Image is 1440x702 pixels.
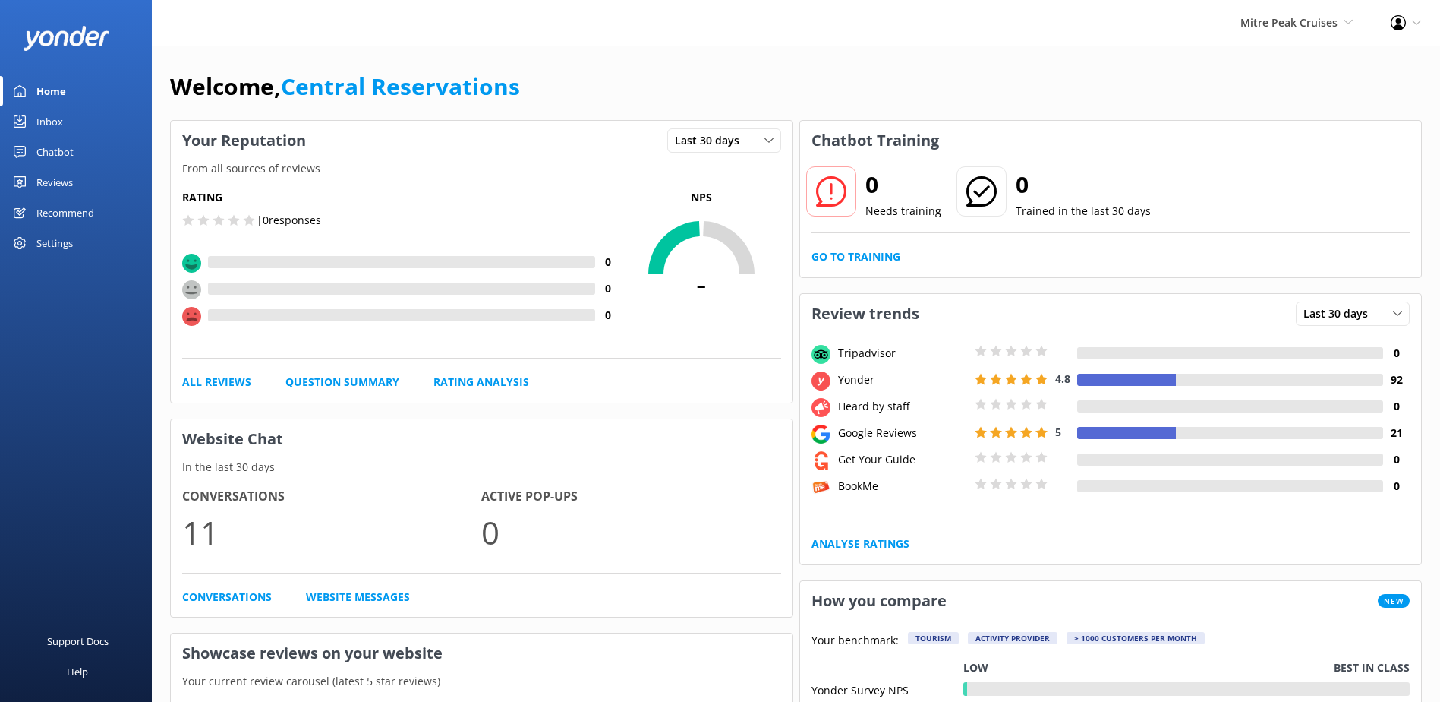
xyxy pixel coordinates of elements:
[908,632,959,644] div: Tourism
[36,106,63,137] div: Inbox
[834,451,971,468] div: Get Your Guide
[1383,425,1410,441] h4: 21
[47,626,109,656] div: Support Docs
[257,212,321,229] p: | 0 responses
[1383,451,1410,468] h4: 0
[1334,659,1410,676] p: Best in class
[182,507,481,558] p: 11
[811,536,909,552] a: Analyse Ratings
[1303,305,1377,322] span: Last 30 days
[834,372,971,388] div: Yonder
[171,419,792,459] h3: Website Chat
[1378,594,1410,608] span: New
[834,478,971,495] div: BookMe
[23,26,110,51] img: yonder-white-logo.png
[306,589,410,606] a: Website Messages
[171,160,792,177] p: From all sources of reviews
[622,264,781,302] span: -
[963,659,988,676] p: Low
[1383,478,1410,495] h4: 0
[834,398,971,415] div: Heard by staff
[1016,166,1151,203] h2: 0
[811,632,899,650] p: Your benchmark:
[182,487,481,507] h4: Conversations
[481,507,780,558] p: 0
[675,132,748,149] span: Last 30 days
[182,374,251,391] a: All Reviews
[171,459,792,476] p: In the last 30 days
[811,248,900,265] a: Go to Training
[1067,632,1205,644] div: > 1000 customers per month
[1055,372,1070,386] span: 4.8
[968,632,1057,644] div: Activity Provider
[865,203,941,220] p: Needs training
[1383,345,1410,362] h4: 0
[433,374,529,391] a: Rating Analysis
[67,656,88,687] div: Help
[281,71,520,102] a: Central Reservations
[811,682,963,696] div: Yonder Survey NPS
[36,228,73,258] div: Settings
[1016,203,1151,220] p: Trained in the last 30 days
[171,673,792,690] p: Your current review carousel (latest 5 star reviews)
[1240,15,1338,30] span: Mitre Peak Cruises
[36,167,73,198] div: Reviews
[481,487,780,507] h4: Active Pop-ups
[171,121,317,160] h3: Your Reputation
[171,634,792,673] h3: Showcase reviews on your website
[834,345,971,362] div: Tripadvisor
[595,254,622,270] h4: 0
[622,189,781,206] p: NPS
[285,374,399,391] a: Question Summary
[800,581,958,621] h3: How you compare
[182,589,272,606] a: Conversations
[36,76,66,106] div: Home
[800,121,950,160] h3: Chatbot Training
[595,280,622,297] h4: 0
[865,166,941,203] h2: 0
[182,189,622,206] h5: Rating
[1055,425,1061,439] span: 5
[595,307,622,324] h4: 0
[1383,398,1410,415] h4: 0
[834,425,971,441] div: Google Reviews
[1383,372,1410,388] h4: 92
[36,137,74,167] div: Chatbot
[800,294,931,334] h3: Review trends
[170,68,520,105] h1: Welcome,
[36,198,94,228] div: Recommend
